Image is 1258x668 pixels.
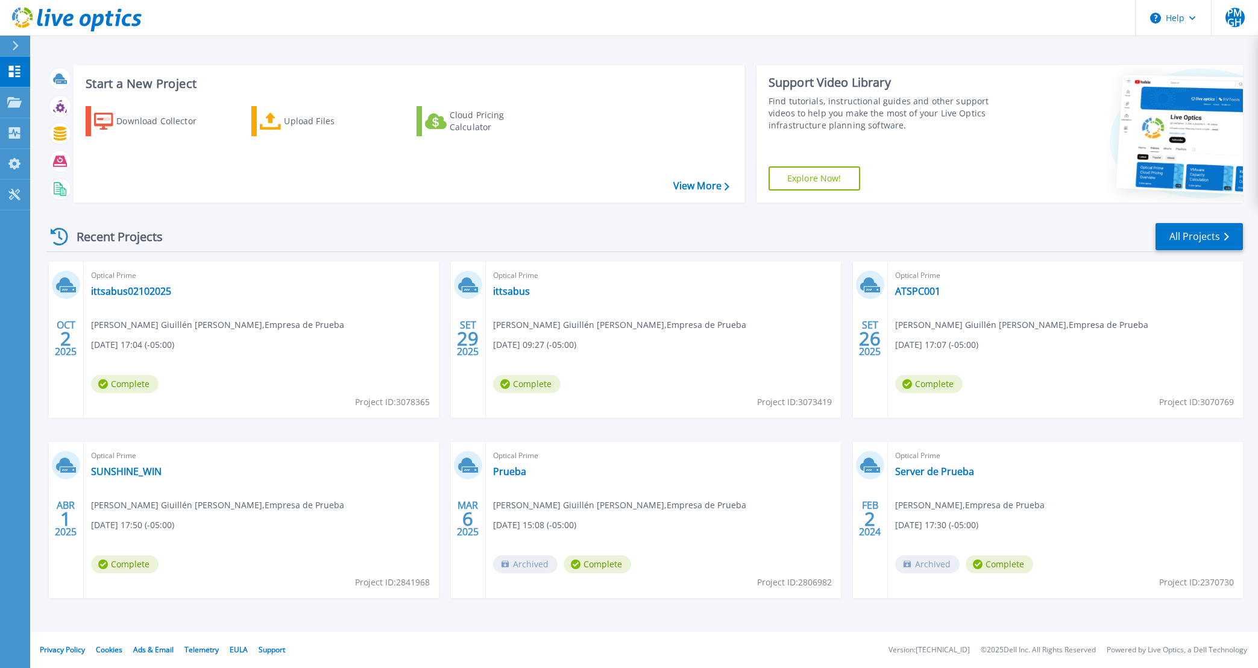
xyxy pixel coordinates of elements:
[91,338,174,351] span: [DATE] 17:04 (-05:00)
[1159,576,1234,589] span: Project ID: 2370730
[981,646,1096,654] li: © 2025 Dell Inc. All Rights Reserved
[895,555,960,573] span: Archived
[493,269,834,282] span: Optical Prime
[1159,395,1234,409] span: Project ID: 3070769
[96,644,122,655] a: Cookies
[493,499,746,512] span: [PERSON_NAME] Giuillén [PERSON_NAME] , Empresa de Prueba
[355,395,430,409] span: Project ID: 3078365
[493,375,561,393] span: Complete
[895,518,978,532] span: [DATE] 17:30 (-05:00)
[493,318,746,332] span: [PERSON_NAME] Giuillén [PERSON_NAME] , Empresa de Prueba
[456,497,479,541] div: MAR 2025
[564,555,631,573] span: Complete
[457,333,479,344] span: 29
[895,338,978,351] span: [DATE] 17:07 (-05:00)
[757,395,832,409] span: Project ID: 3073419
[1107,646,1247,654] li: Powered by Live Optics, a Dell Technology
[91,269,432,282] span: Optical Prime
[86,77,729,90] h3: Start a New Project
[673,180,729,192] a: View More
[895,375,963,393] span: Complete
[91,518,174,532] span: [DATE] 17:50 (-05:00)
[864,514,875,524] span: 2
[91,375,159,393] span: Complete
[91,465,162,477] a: SUNSHINE_WIN
[493,338,576,351] span: [DATE] 09:27 (-05:00)
[858,317,881,361] div: SET 2025
[895,318,1148,332] span: [PERSON_NAME] Giuillén [PERSON_NAME] , Empresa de Prueba
[40,644,85,655] a: Privacy Policy
[493,449,834,462] span: Optical Prime
[86,106,220,136] a: Download Collector
[769,75,1017,90] div: Support Video Library
[91,318,344,332] span: [PERSON_NAME] Giuillén [PERSON_NAME] , Empresa de Prueba
[133,644,174,655] a: Ads & Email
[757,576,832,589] span: Project ID: 2806982
[966,555,1033,573] span: Complete
[91,555,159,573] span: Complete
[888,646,970,654] li: Version: [TECHNICAL_ID]
[230,644,248,655] a: EULA
[895,499,1045,512] span: [PERSON_NAME] , Empresa de Prueba
[493,518,576,532] span: [DATE] 15:08 (-05:00)
[91,499,344,512] span: [PERSON_NAME] Giuillén [PERSON_NAME] , Empresa de Prueba
[1156,223,1243,250] a: All Projects
[859,333,881,344] span: 26
[251,106,386,136] a: Upload Files
[46,222,179,251] div: Recent Projects
[462,514,473,524] span: 6
[858,497,881,541] div: FEB 2024
[895,465,974,477] a: Server de Prueba
[895,285,940,297] a: ATSPC001
[91,285,171,297] a: ittsabus02102025
[60,333,71,344] span: 2
[769,95,1017,131] div: Find tutorials, instructional guides and other support videos to help you make the most of your L...
[493,555,558,573] span: Archived
[355,576,430,589] span: Project ID: 2841968
[417,106,551,136] a: Cloud Pricing Calculator
[60,514,71,524] span: 1
[450,109,546,133] div: Cloud Pricing Calculator
[456,317,479,361] div: SET 2025
[54,497,77,541] div: ABR 2025
[116,109,213,133] div: Download Collector
[895,449,1236,462] span: Optical Prime
[284,109,380,133] div: Upload Files
[184,644,219,655] a: Telemetry
[895,269,1236,282] span: Optical Prime
[1225,8,1245,27] span: PMGH
[769,166,860,191] a: Explore Now!
[259,644,285,655] a: Support
[493,285,530,297] a: ittsabus
[91,449,432,462] span: Optical Prime
[493,465,526,477] a: Prueba
[54,317,77,361] div: OCT 2025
